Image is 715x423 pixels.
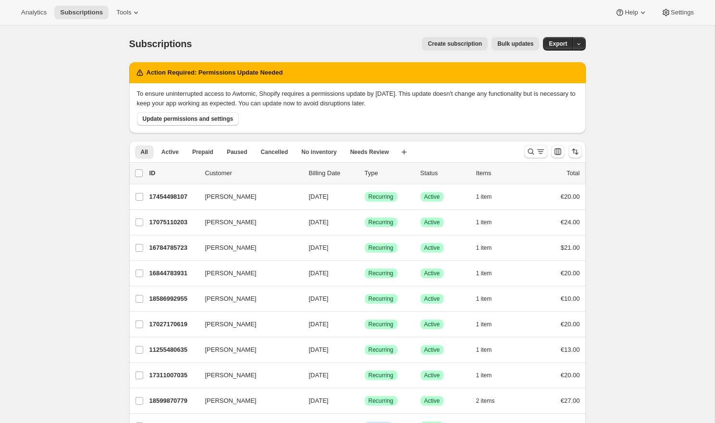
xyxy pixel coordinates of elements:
[476,193,492,201] span: 1 item
[149,320,197,329] p: 17027170619
[476,218,492,226] span: 1 item
[60,9,103,16] span: Subscriptions
[192,148,213,156] span: Prepaid
[476,241,503,255] button: 1 item
[309,244,329,251] span: [DATE]
[561,397,580,404] span: €27.00
[369,372,394,379] span: Recurring
[476,190,503,204] button: 1 item
[476,244,492,252] span: 1 item
[205,168,301,178] p: Customer
[561,346,580,353] span: €13.00
[205,345,257,355] span: [PERSON_NAME]
[199,266,296,281] button: [PERSON_NAME]
[309,193,329,200] span: [DATE]
[199,189,296,205] button: [PERSON_NAME]
[205,396,257,406] span: [PERSON_NAME]
[227,148,247,156] span: Paused
[149,371,197,380] p: 17311007035
[424,295,440,303] span: Active
[424,346,440,354] span: Active
[625,9,638,16] span: Help
[369,397,394,405] span: Recurring
[309,320,329,328] span: [DATE]
[561,372,580,379] span: €20.00
[420,168,468,178] p: Status
[149,369,580,382] div: 17311007035[PERSON_NAME][DATE]SuccessRecurringSuccessActive1 item€20.00
[424,193,440,201] span: Active
[301,148,336,156] span: No inventory
[369,320,394,328] span: Recurring
[543,37,573,51] button: Export
[671,9,694,16] span: Settings
[369,218,394,226] span: Recurring
[205,218,257,227] span: [PERSON_NAME]
[561,244,580,251] span: $21.00
[424,269,440,277] span: Active
[205,371,257,380] span: [PERSON_NAME]
[365,168,413,178] div: Type
[476,318,503,331] button: 1 item
[561,269,580,277] span: €20.00
[350,148,389,156] span: Needs Review
[149,343,580,357] div: 11255480635[PERSON_NAME][DATE]SuccessRecurringSuccessActive1 item€13.00
[309,372,329,379] span: [DATE]
[199,368,296,383] button: [PERSON_NAME]
[143,115,234,123] span: Update permissions and settings
[424,320,440,328] span: Active
[396,145,412,159] button: Create new view
[147,68,283,77] h2: Action Required: Permissions Update Needed
[149,216,580,229] div: 17075110203[PERSON_NAME][DATE]SuccessRecurringSuccessActive1 item€24.00
[561,218,580,226] span: €24.00
[476,267,503,280] button: 1 item
[476,269,492,277] span: 1 item
[199,215,296,230] button: [PERSON_NAME]
[205,320,257,329] span: [PERSON_NAME]
[129,38,192,49] span: Subscriptions
[369,269,394,277] span: Recurring
[149,345,197,355] p: 11255480635
[369,346,394,354] span: Recurring
[149,190,580,204] div: 17454498107[PERSON_NAME][DATE]SuccessRecurringSuccessActive1 item€20.00
[161,148,179,156] span: Active
[199,291,296,307] button: [PERSON_NAME]
[149,267,580,280] div: 16844783931[PERSON_NAME][DATE]SuccessRecurringSuccessActive1 item€20.00
[199,240,296,256] button: [PERSON_NAME]
[149,318,580,331] div: 17027170619[PERSON_NAME][DATE]SuccessRecurringSuccessActive1 item€20.00
[199,393,296,409] button: [PERSON_NAME]
[428,40,482,48] span: Create subscription
[309,269,329,277] span: [DATE]
[309,346,329,353] span: [DATE]
[199,342,296,358] button: [PERSON_NAME]
[137,112,239,126] button: Update permissions and settings
[199,317,296,332] button: [PERSON_NAME]
[497,40,533,48] span: Bulk updates
[422,37,488,51] button: Create subscription
[561,193,580,200] span: €20.00
[149,168,580,178] div: IDCustomerBilling DateTypeStatusItemsTotal
[309,168,357,178] p: Billing Date
[309,295,329,302] span: [DATE]
[261,148,288,156] span: Cancelled
[141,148,148,156] span: All
[149,269,197,278] p: 16844783931
[149,241,580,255] div: 16784785723[PERSON_NAME][DATE]SuccessRecurringSuccessActive1 item$21.00
[424,218,440,226] span: Active
[476,394,505,408] button: 2 items
[149,218,197,227] p: 17075110203
[149,168,197,178] p: ID
[369,244,394,252] span: Recurring
[149,192,197,202] p: 17454498107
[476,369,503,382] button: 1 item
[476,397,495,405] span: 2 items
[205,192,257,202] span: [PERSON_NAME]
[116,9,131,16] span: Tools
[149,243,197,253] p: 16784785723
[609,6,653,19] button: Help
[568,145,582,158] button: Sort the results
[561,320,580,328] span: €20.00
[567,168,579,178] p: Total
[205,269,257,278] span: [PERSON_NAME]
[21,9,47,16] span: Analytics
[149,292,580,306] div: 18586992955[PERSON_NAME][DATE]SuccessRecurringSuccessActive1 item€10.00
